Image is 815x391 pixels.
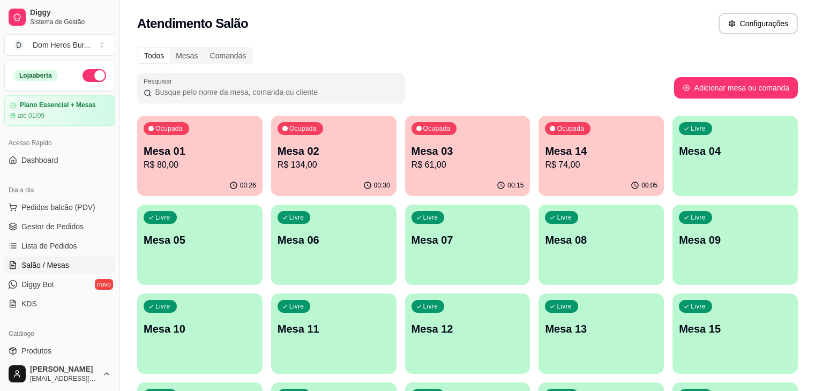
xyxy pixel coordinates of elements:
p: Livre [423,213,438,222]
p: R$ 80,00 [144,159,256,171]
p: Mesa 15 [679,321,791,336]
p: Livre [691,302,706,311]
a: DiggySistema de Gestão [4,4,115,30]
p: Mesa 12 [412,321,524,336]
button: OcupadaMesa 03R$ 61,0000:15 [405,116,530,196]
p: Ocupada [289,124,317,133]
span: Sistema de Gestão [30,18,111,26]
button: LivreMesa 07 [405,205,530,285]
a: Plano Essencial + Mesasaté 01/09 [4,95,115,126]
div: Dia a dia [4,182,115,199]
span: Diggy Bot [21,279,54,290]
button: LivreMesa 11 [271,294,397,374]
p: Mesa 07 [412,232,524,247]
span: [EMAIL_ADDRESS][DOMAIN_NAME] [30,374,98,383]
div: Comandas [204,48,252,63]
p: Ocupada [557,124,584,133]
div: Catálogo [4,325,115,342]
div: Mesas [170,48,204,63]
p: Ocupada [423,124,451,133]
article: Plano Essencial + Mesas [20,101,96,109]
a: Dashboard [4,152,115,169]
p: Mesa 10 [144,321,256,336]
span: Salão / Mesas [21,260,69,270]
span: Pedidos balcão (PDV) [21,202,95,213]
p: Mesa 01 [144,144,256,159]
button: LivreMesa 06 [271,205,397,285]
button: LivreMesa 15 [672,294,798,374]
a: Salão / Mesas [4,257,115,274]
a: KDS [4,295,115,312]
button: LivreMesa 13 [539,294,664,374]
p: R$ 61,00 [412,159,524,171]
a: Lista de Pedidos [4,237,115,254]
p: Livre [155,213,170,222]
span: Produtos [21,345,51,356]
button: Pedidos balcão (PDV) [4,199,115,216]
span: KDS [21,298,37,309]
p: Livre [423,302,438,311]
p: Mesa 06 [278,232,390,247]
button: LivreMesa 09 [672,205,798,285]
span: Lista de Pedidos [21,240,77,251]
button: Select a team [4,34,115,56]
p: Mesa 03 [412,144,524,159]
p: Livre [691,124,706,133]
p: Mesa 11 [278,321,390,336]
span: Diggy [30,8,111,18]
p: Mesa 02 [278,144,390,159]
p: Mesa 05 [144,232,256,247]
p: R$ 134,00 [278,159,390,171]
div: Loja aberta [13,70,58,81]
div: Dom Heros Bur ... [33,40,90,50]
input: Pesquisar [152,87,399,97]
button: Alterar Status [83,69,106,82]
p: Ocupada [155,124,183,133]
span: Dashboard [21,155,58,166]
div: Acesso Rápido [4,134,115,152]
button: LivreMesa 05 [137,205,263,285]
p: 00:05 [641,181,657,190]
button: LivreMesa 10 [137,294,263,374]
p: 00:26 [240,181,256,190]
p: Mesa 14 [545,144,657,159]
a: Gestor de Pedidos [4,218,115,235]
p: Livre [155,302,170,311]
a: Produtos [4,342,115,359]
button: OcupadaMesa 02R$ 134,0000:30 [271,116,397,196]
button: [PERSON_NAME][EMAIL_ADDRESS][DOMAIN_NAME] [4,361,115,387]
p: Livre [289,213,304,222]
p: 00:30 [374,181,390,190]
p: Mesa 09 [679,232,791,247]
button: OcupadaMesa 14R$ 74,0000:05 [539,116,664,196]
button: OcupadaMesa 01R$ 80,0000:26 [137,116,263,196]
p: Mesa 04 [679,144,791,159]
button: Adicionar mesa ou comanda [674,77,798,99]
p: R$ 74,00 [545,159,657,171]
button: LivreMesa 12 [405,294,530,374]
button: LivreMesa 04 [672,116,798,196]
p: Mesa 08 [545,232,657,247]
span: [PERSON_NAME] [30,365,98,374]
span: D [13,40,24,50]
label: Pesquisar [144,77,176,86]
p: Livre [289,302,304,311]
p: Livre [691,213,706,222]
p: Livre [557,213,572,222]
p: Livre [557,302,572,311]
div: Todos [138,48,170,63]
a: Diggy Botnovo [4,276,115,293]
h2: Atendimento Salão [137,15,248,32]
button: Configurações [719,13,798,34]
p: Mesa 13 [545,321,657,336]
p: 00:15 [507,181,524,190]
article: até 01/09 [18,111,44,120]
button: LivreMesa 08 [539,205,664,285]
span: Gestor de Pedidos [21,221,84,232]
